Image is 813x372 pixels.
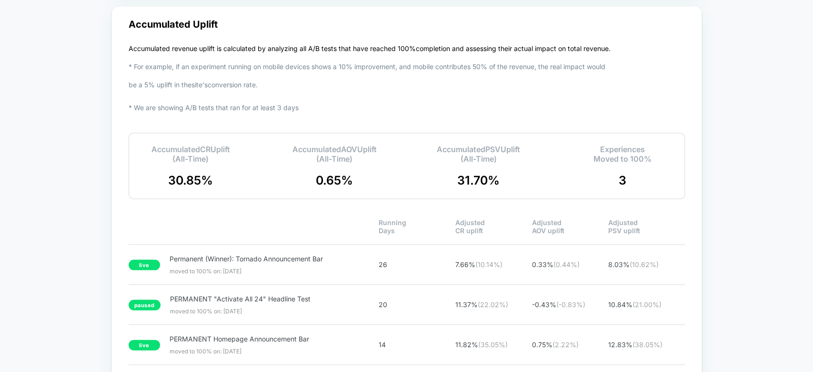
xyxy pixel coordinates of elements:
[593,144,652,163] span: Experiences Moved to 100%
[379,260,455,268] span: 26
[552,340,578,348] span: ( 2.22 %)
[129,18,218,30] p: Accumulated Uplift
[379,340,455,348] span: 14
[478,300,508,308] span: ( 22.02 %)
[129,259,161,270] p: live
[170,307,368,314] span: moved to 100% on: [DATE]
[379,218,455,234] span: Running Days
[292,144,377,163] span: Accumulated AOV Uplift (All-Time)
[553,260,579,268] span: ( 0.44 %)
[379,300,455,308] span: 20
[532,260,608,268] span: 0.33 %
[608,340,685,348] span: 12.83 %
[630,260,659,268] span: ( 10.62 %)
[478,340,508,348] span: ( 35.05 %)
[608,218,685,234] span: Adjusted PSV uplift
[632,340,662,348] span: ( 38.05 %)
[457,173,500,187] span: 31.70 %
[619,173,626,187] span: 3
[455,218,532,234] span: Adjusted CR uplift
[170,294,366,302] span: PERMANENT "Activate All 24" Headline Test
[455,340,532,348] span: 11.82 %
[455,300,532,308] span: 11.37 %
[170,347,367,354] span: moved to 100% on: [DATE]
[316,173,353,187] span: 0.65 %
[532,218,608,234] span: Adjusted AOV uplift
[632,300,662,308] span: ( 21.00 %)
[129,103,299,111] span: * We are showing A/B tests that ran for at least 3 days
[129,39,611,116] p: Accumulated revenue uplift is calculated by analyzing all A/B tests that have reached 100% comple...
[170,267,367,274] span: moved to 100% on: [DATE]
[475,260,502,268] span: ( 10.14 %)
[455,260,532,268] span: 7.66 %
[151,144,230,163] span: Accumulated CR Uplift (All-Time)
[556,300,585,308] span: ( -0.83 %)
[129,62,605,88] span: * For example, if an experiment running on mobile devices shows a 10% improvement, and mobile con...
[608,260,685,268] span: 8.03 %
[129,300,161,310] p: paused
[168,173,213,187] span: 30.85 %
[532,300,608,308] span: -0.43 %
[437,144,520,163] span: Accumulated PSV Uplift (All-Time)
[532,340,608,348] span: 0.75 %
[170,334,365,342] span: PERMANENT Homepage Announcement Bar
[129,340,161,350] p: live
[170,254,365,262] span: Permanent (Winner): Tornado Announcement Bar
[608,300,685,308] span: 10.84 %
